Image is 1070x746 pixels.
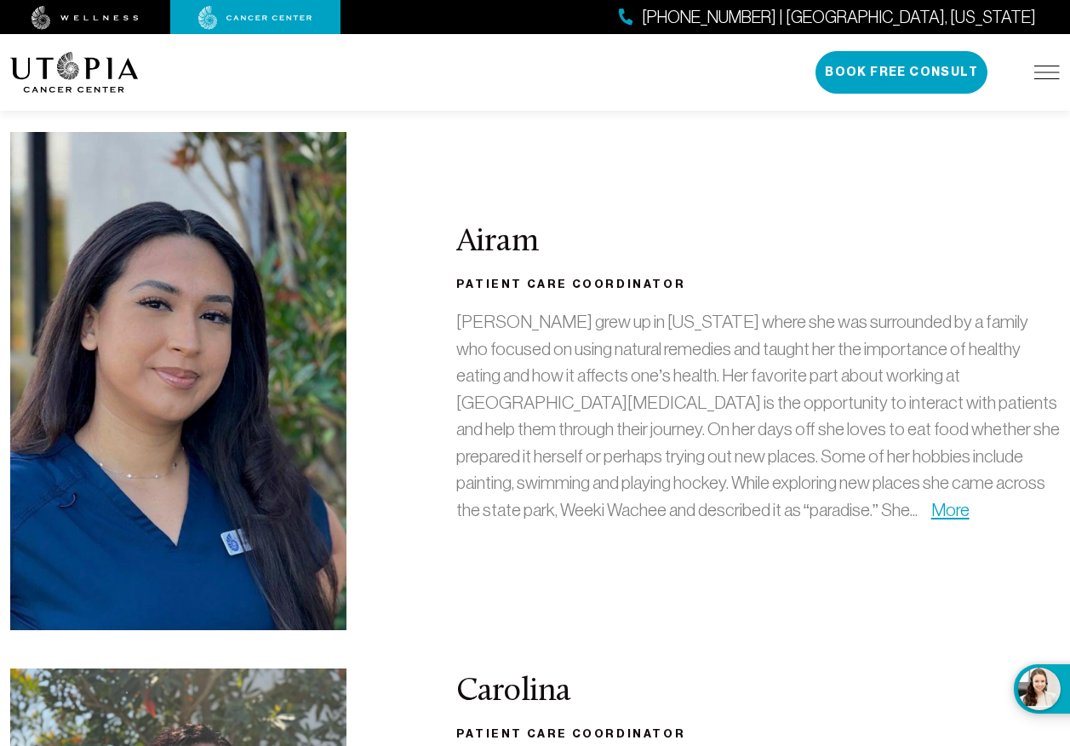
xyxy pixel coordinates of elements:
[456,724,1060,744] h3: Patient Care Coordinator
[815,51,987,94] button: Book Free Consult
[31,6,139,30] img: wellness
[198,6,312,30] img: cancer center
[642,5,1036,30] span: [PHONE_NUMBER] | [GEOGRAPHIC_DATA], [US_STATE]
[10,52,139,93] img: logo
[456,674,1060,710] h2: Carolina
[619,5,1036,30] a: [PHONE_NUMBER] | [GEOGRAPHIC_DATA], [US_STATE]
[10,132,346,630] img: Airam
[931,500,970,519] a: More
[456,308,1060,523] p: [PERSON_NAME] grew up in [US_STATE] where she was surrounded by a family who focused on using nat...
[456,225,1060,261] h2: Airam
[1034,66,1060,79] img: icon-hamburger
[456,274,1060,295] h3: Patient Care Coordinator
